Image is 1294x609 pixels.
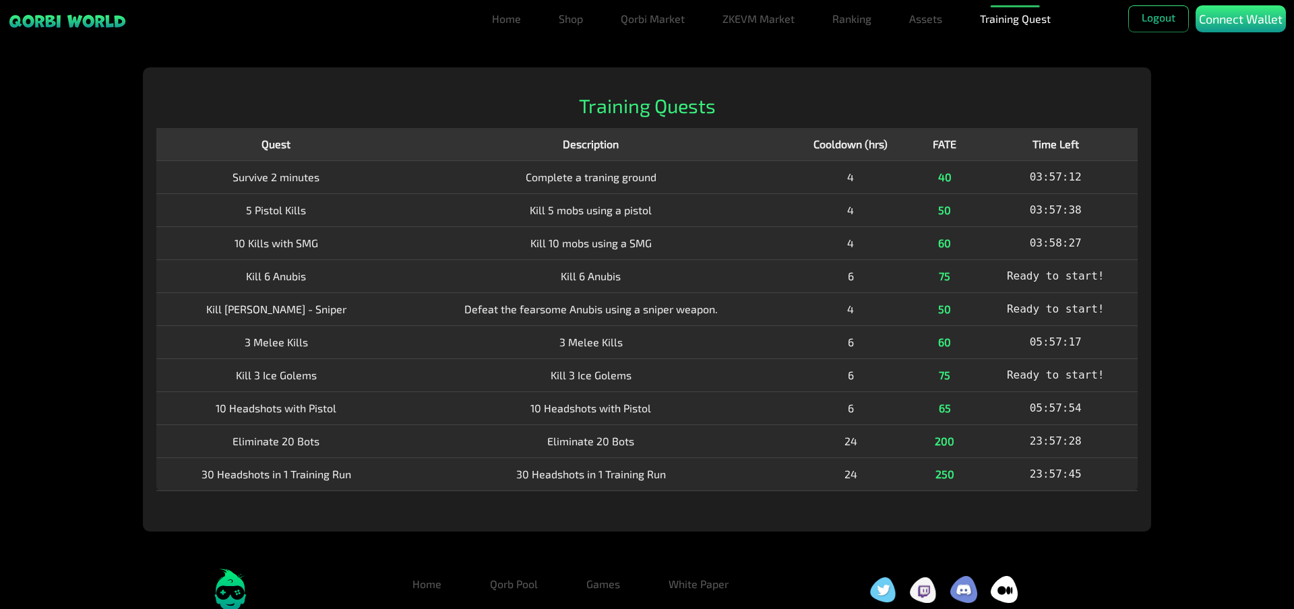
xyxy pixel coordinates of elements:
[396,391,786,424] td: 10 Headshots with Pistol
[156,358,396,391] td: Kill 3 Ice Golems
[924,400,965,416] div: 65
[156,160,396,193] td: Survive 2 minutes
[924,433,965,449] div: 200
[924,334,965,350] div: 60
[973,325,1138,358] td: 05:57:17
[1007,368,1105,381] span: Ready to start!
[156,325,396,358] td: 3 Melee Kills
[1199,10,1283,28] p: Connect Wallet
[786,391,917,424] td: 6
[576,571,631,598] a: Games
[717,5,800,32] a: ZKEVM Market
[1128,5,1189,32] button: Logout
[1007,302,1105,315] span: Ready to start!
[827,5,877,32] a: Ranking
[786,193,917,226] td: 4
[1007,269,1105,282] span: Ready to start!
[786,325,917,358] td: 6
[924,466,965,482] div: 250
[973,424,1138,457] td: 23:57:28
[156,424,396,457] td: Eliminate 20 Bots
[396,193,786,226] td: Kill 5 mobs using a pistol
[991,576,1018,603] img: social icon
[156,94,1138,118] h2: Training Quests
[396,226,786,259] td: Kill 10 mobs using a SMG
[924,235,965,251] div: 60
[973,226,1138,259] td: 03:58:27
[786,457,917,490] td: 24
[786,358,917,391] td: 6
[487,5,526,32] a: Home
[910,577,937,603] img: social icon
[396,457,786,490] td: 30 Headshots in 1 Training Run
[973,457,1138,490] td: 23:57:45
[479,571,549,598] a: Qorb Pool
[156,259,396,292] td: Kill 6 Anubis
[786,292,917,325] td: 4
[156,292,396,325] td: Kill [PERSON_NAME] - Sniper
[786,259,917,292] td: 6
[916,128,973,161] th: FATE
[396,259,786,292] td: Kill 6 Anubis
[869,577,896,603] img: social icon
[402,571,452,598] a: Home
[396,292,786,325] td: Defeat the fearsome Anubis using a sniper weapon.
[924,301,965,317] div: 50
[973,160,1138,193] td: 03:57:12
[658,571,739,598] a: White Paper
[924,202,965,218] div: 50
[786,226,917,259] td: 4
[904,5,948,32] a: Assets
[973,391,1138,424] td: 05:57:54
[924,367,965,383] div: 75
[396,128,786,161] th: Description
[786,160,917,193] td: 4
[615,5,690,32] a: Qorbi Market
[156,457,396,490] td: 30 Headshots in 1 Training Run
[975,5,1056,32] a: Training Quest
[396,424,786,457] td: Eliminate 20 Bots
[786,424,917,457] td: 24
[396,160,786,193] td: Complete a traning ground
[924,268,965,284] div: 75
[396,325,786,358] td: 3 Melee Kills
[950,576,977,603] img: social icon
[786,128,917,161] th: Cooldown (hrs)
[973,128,1138,161] th: Time Left
[396,358,786,391] td: Kill 3 Ice Golems
[8,13,127,29] img: sticky brand-logo
[924,169,965,185] div: 40
[156,193,396,226] td: 5 Pistol Kills
[156,391,396,424] td: 10 Headshots with Pistol
[156,128,396,161] th: Quest
[973,193,1138,226] td: 03:57:38
[156,226,396,259] td: 10 Kills with SMG
[553,5,588,32] a: Shop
